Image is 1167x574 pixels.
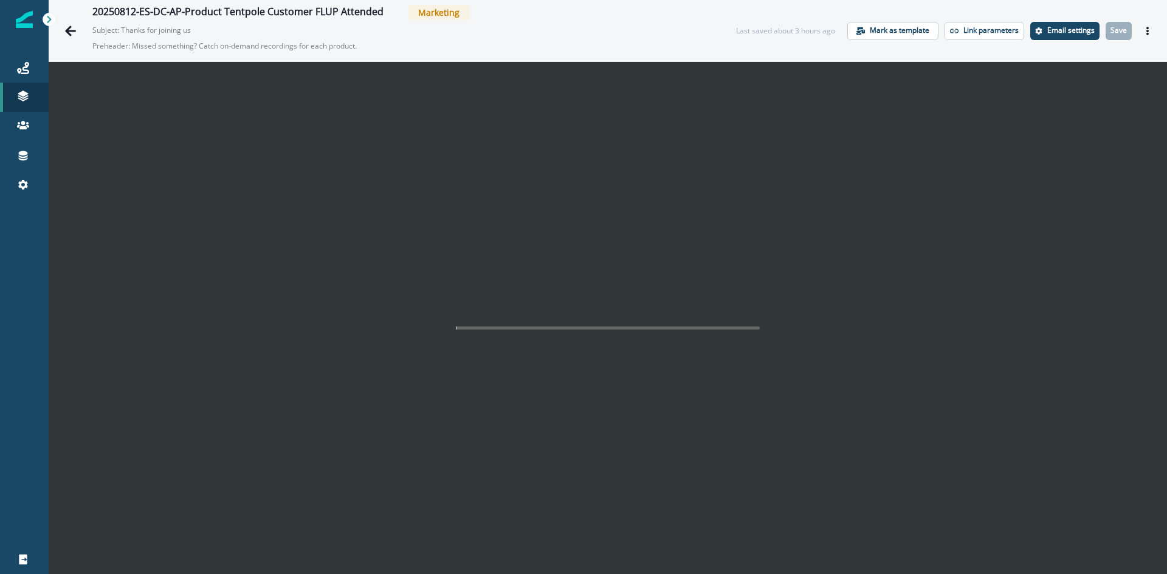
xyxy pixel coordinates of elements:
img: Inflection [16,11,33,28]
p: Mark as template [870,26,929,35]
div: Last saved about 3 hours ago [736,26,835,36]
button: Save [1106,22,1132,40]
p: Email settings [1047,26,1095,35]
span: Marketing [408,5,469,20]
div: 20250812-ES-DC-AP-Product Tentpole Customer FLUP Attended [92,6,384,19]
button: Link parameters [945,22,1024,40]
button: Settings [1030,22,1100,40]
p: Subject: Thanks for joining us [92,20,214,36]
button: Go back [58,19,83,43]
p: Preheader: Missed something? Catch on-demand recordings for each product. [92,36,396,56]
button: Mark as template [847,22,938,40]
button: Actions [1138,22,1157,40]
p: Save [1110,26,1127,35]
p: Link parameters [963,26,1019,35]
